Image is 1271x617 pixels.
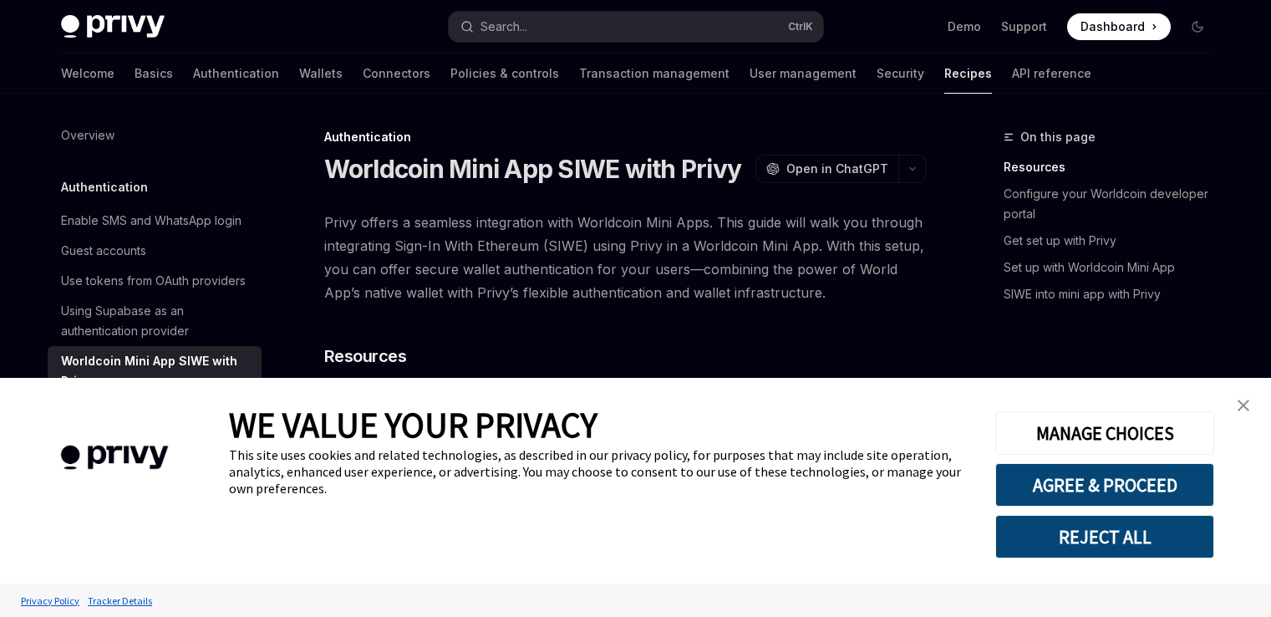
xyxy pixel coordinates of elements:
h1: Worldcoin Mini App SIWE with Privy [324,154,742,184]
span: WE VALUE YOUR PRIVACY [229,403,597,446]
img: dark logo [61,15,165,38]
a: Authentication [193,54,279,94]
div: Overview [61,125,114,145]
a: Transaction management [579,54,730,94]
a: SIWE into mini app with Privy [1004,281,1224,308]
button: REJECT ALL [995,515,1214,558]
button: MANAGE CHOICES [995,411,1214,455]
a: Welcome [61,54,114,94]
button: AGREE & PROCEED [995,463,1214,507]
span: Privy offers a seamless integration with Worldcoin Mini Apps. This guide will walk you through in... [324,211,927,304]
a: User management [750,54,857,94]
a: Policies & controls [450,54,559,94]
div: This site uses cookies and related technologies, as described in our privacy policy, for purposes... [229,446,970,497]
a: Connectors [363,54,430,94]
button: Search...CtrlK [449,12,823,42]
div: Using Supabase as an authentication provider [61,301,252,341]
div: Authentication [324,129,927,145]
span: Resources [324,344,407,368]
a: Guest accounts [48,236,262,266]
a: close banner [1227,389,1260,422]
div: Use tokens from OAuth providers [61,271,246,291]
span: Open in ChatGPT [786,161,888,177]
span: Ctrl K [788,20,813,33]
a: Set up with Worldcoin Mini App [1004,254,1224,281]
span: Dashboard [1080,18,1145,35]
img: company logo [25,421,204,494]
a: Recipes [944,54,992,94]
a: Support [1001,18,1047,35]
a: Configure your Worldcoin developer portal [1004,181,1224,227]
a: API reference [1012,54,1091,94]
a: Privacy Policy [17,586,84,615]
a: Demo [948,18,981,35]
button: Open in ChatGPT [755,155,898,183]
a: Resources [1004,154,1224,181]
a: Use tokens from OAuth providers [48,266,262,296]
a: Basics [135,54,173,94]
img: close banner [1238,400,1249,411]
div: Search... [480,17,527,37]
h5: Authentication [61,177,148,197]
a: Wallets [299,54,343,94]
div: Worldcoin Mini App SIWE with Privy [61,351,252,391]
a: Worldcoin Mini App SIWE with Privy [48,346,262,396]
div: Enable SMS and WhatsApp login [61,211,241,231]
a: Dashboard [1067,13,1171,40]
a: Using Supabase as an authentication provider [48,296,262,346]
div: Guest accounts [61,241,146,261]
button: Toggle dark mode [1184,13,1211,40]
a: Overview [48,120,262,150]
a: Tracker Details [84,586,156,615]
a: Enable SMS and WhatsApp login [48,206,262,236]
span: On this page [1020,127,1096,147]
a: Security [877,54,924,94]
a: Get set up with Privy [1004,227,1224,254]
